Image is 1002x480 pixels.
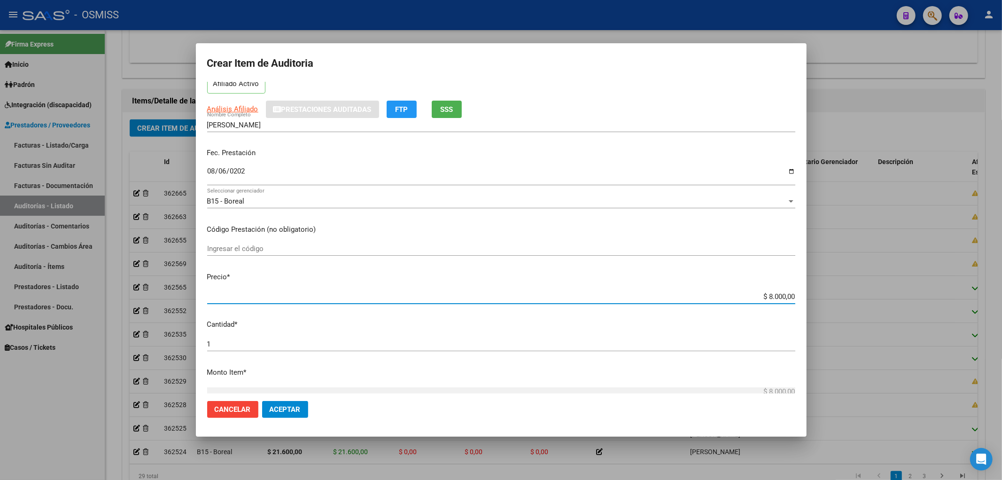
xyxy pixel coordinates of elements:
[395,105,408,114] span: FTP
[266,101,379,118] button: Prestaciones Auditadas
[207,224,795,235] p: Código Prestación (no obligatorio)
[207,197,245,205] span: B15 - Boreal
[387,101,417,118] button: FTP
[207,148,795,158] p: Fec. Prestación
[262,401,308,418] button: Aceptar
[970,448,993,471] div: Open Intercom Messenger
[207,367,795,378] p: Monto Item
[207,319,795,330] p: Cantidad
[440,105,453,114] span: SSS
[215,405,251,414] span: Cancelar
[432,101,462,118] button: SSS
[207,75,265,94] p: Afiliado Activo
[207,401,258,418] button: Cancelar
[207,55,795,72] h2: Crear Item de Auditoria
[207,105,258,113] span: Análisis Afiliado
[281,105,372,114] span: Prestaciones Auditadas
[207,272,795,283] p: Precio
[270,405,301,414] span: Aceptar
